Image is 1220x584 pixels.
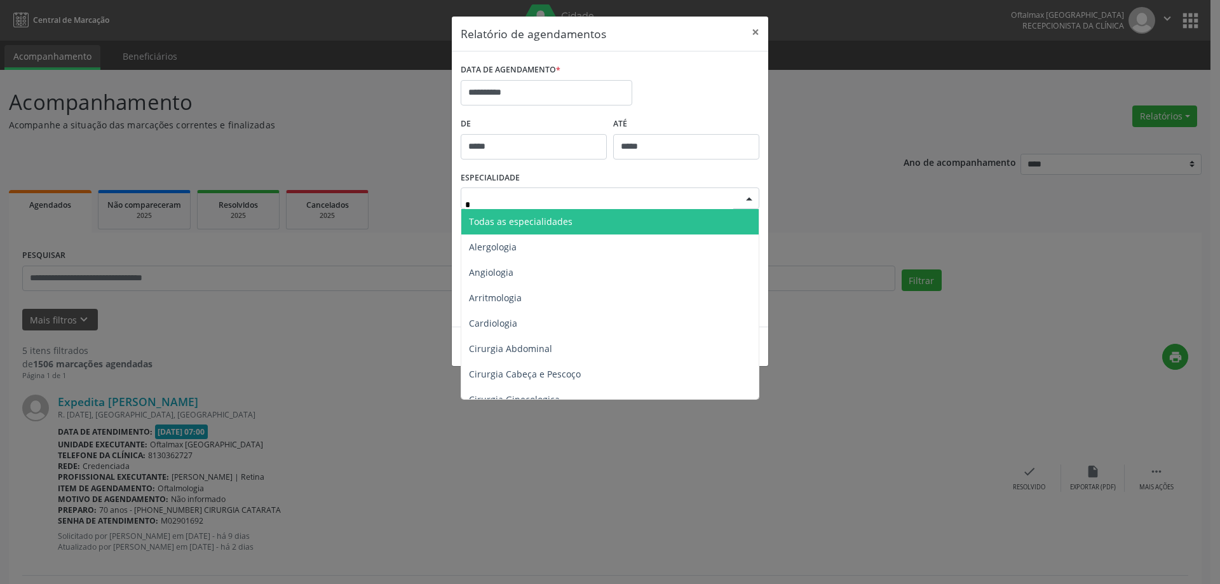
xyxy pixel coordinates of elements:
span: Angiologia [469,266,513,278]
label: ESPECIALIDADE [461,168,520,188]
label: De [461,114,607,134]
h5: Relatório de agendamentos [461,25,606,42]
span: Arritmologia [469,292,522,304]
label: DATA DE AGENDAMENTO [461,60,560,80]
label: ATÉ [613,114,759,134]
button: Close [743,17,768,48]
span: Cirurgia Abdominal [469,343,552,355]
span: Cardiologia [469,317,517,329]
span: Cirurgia Cabeça e Pescoço [469,368,581,380]
span: Alergologia [469,241,517,253]
span: Cirurgia Ginecologica [469,393,560,405]
span: Todas as especialidades [469,215,573,227]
